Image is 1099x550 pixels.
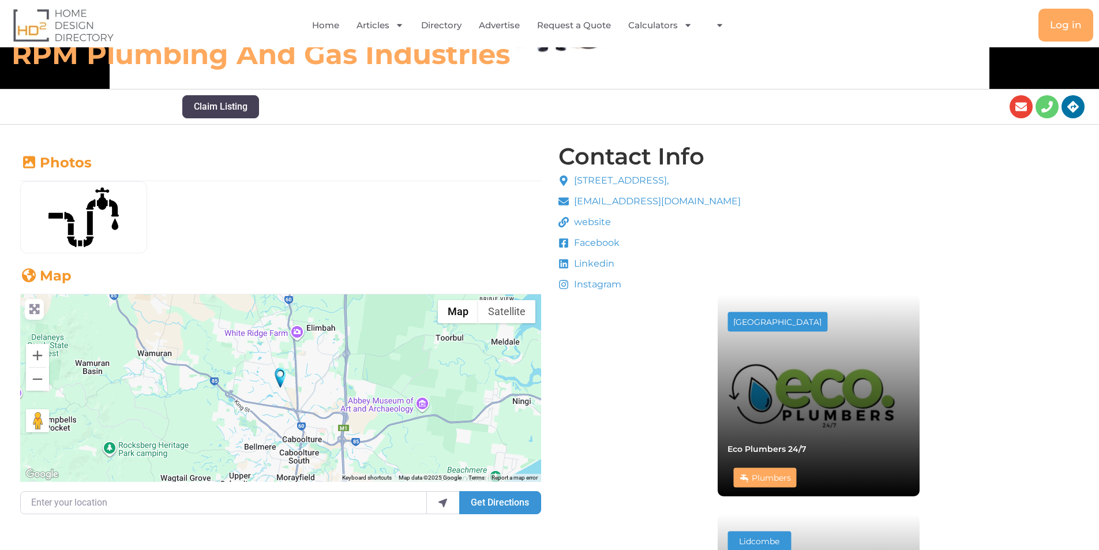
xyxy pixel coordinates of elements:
[342,474,392,482] button: Keyboard shortcuts
[357,12,404,39] a: Articles
[23,467,61,482] img: Google
[12,37,764,72] h6: RPM Plumbing And Gas Industries
[421,12,462,39] a: Directory
[275,368,286,388] div: RPM Plumbing And Gas Industries
[426,491,460,514] div: use my location
[752,473,791,483] a: Plumbers
[1050,20,1082,30] span: Log in
[727,444,807,454] a: Eco Plumbers 24/7
[20,267,72,284] a: Map
[312,12,339,39] a: Home
[20,154,92,171] a: Photos
[182,95,259,118] button: Claim Listing
[571,174,669,188] span: [STREET_ADDRESS],
[571,278,621,291] span: Instagram
[23,467,61,482] a: Open this area in Google Maps (opens a new window)
[468,474,485,481] a: Terms (opens in new tab)
[537,12,611,39] a: Request a Quote
[26,409,49,432] button: Drag Pegman onto the map to open Street View
[492,474,538,481] a: Report a map error
[571,257,614,271] span: Linkedin
[459,491,541,514] button: Get Directions
[558,194,741,208] a: [EMAIL_ADDRESS][DOMAIN_NAME]
[479,12,520,39] a: Advertise
[571,194,741,208] span: [EMAIL_ADDRESS][DOMAIN_NAME]
[20,491,427,514] input: Enter your location
[26,344,49,367] button: Zoom in
[399,474,462,481] span: Map data ©2025 Google
[223,12,822,39] nav: Menu
[628,12,692,39] a: Calculators
[571,236,620,250] span: Facebook
[733,537,785,545] div: Lidcombe
[571,215,611,229] span: website
[558,145,704,168] h4: Contact Info
[1038,9,1093,42] a: Log in
[478,300,535,323] button: Show satellite imagery
[733,318,822,326] div: [GEOGRAPHIC_DATA]
[26,368,49,391] button: Zoom out
[21,182,147,252] img: plumbing-pipe-svgrepo-com
[438,300,478,323] button: Show street map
